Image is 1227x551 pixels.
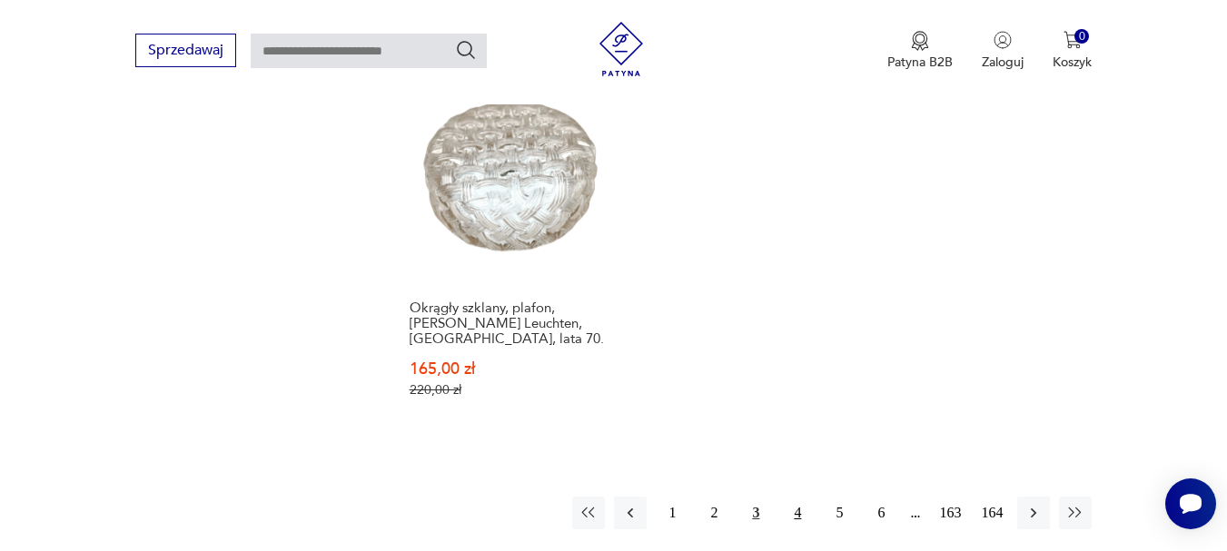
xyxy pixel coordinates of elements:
[1165,478,1216,529] iframe: Smartsupp widget button
[865,497,897,529] button: 6
[887,54,953,71] p: Patyna B2B
[1053,31,1092,71] button: 0Koszyk
[994,31,1012,49] img: Ikonka użytkownika
[455,39,477,61] button: Szukaj
[1074,29,1090,44] div: 0
[911,31,929,51] img: Ikona medalu
[656,497,688,529] button: 1
[781,497,814,529] button: 4
[934,497,966,529] button: 163
[698,497,730,529] button: 2
[887,31,953,71] a: Ikona medaluPatyna B2B
[594,22,648,76] img: Patyna - sklep z meblami i dekoracjami vintage
[1053,54,1092,71] p: Koszyk
[135,45,236,58] a: Sprzedawaj
[410,361,611,377] p: 165,00 zł
[401,67,619,432] a: SaleOkrągły szklany, plafon, Eickmeier Leuchten, Niemcy, lata 70.Okrągły szklany, plafon, [PERSON...
[410,300,611,347] h3: Okrągły szklany, plafon, [PERSON_NAME] Leuchten, [GEOGRAPHIC_DATA], lata 70.
[410,382,611,398] p: 220,00 zł
[739,497,772,529] button: 3
[982,54,1024,71] p: Zaloguj
[982,31,1024,71] button: Zaloguj
[975,497,1008,529] button: 164
[135,34,236,67] button: Sprzedawaj
[1064,31,1082,49] img: Ikona koszyka
[823,497,856,529] button: 5
[887,31,953,71] button: Patyna B2B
